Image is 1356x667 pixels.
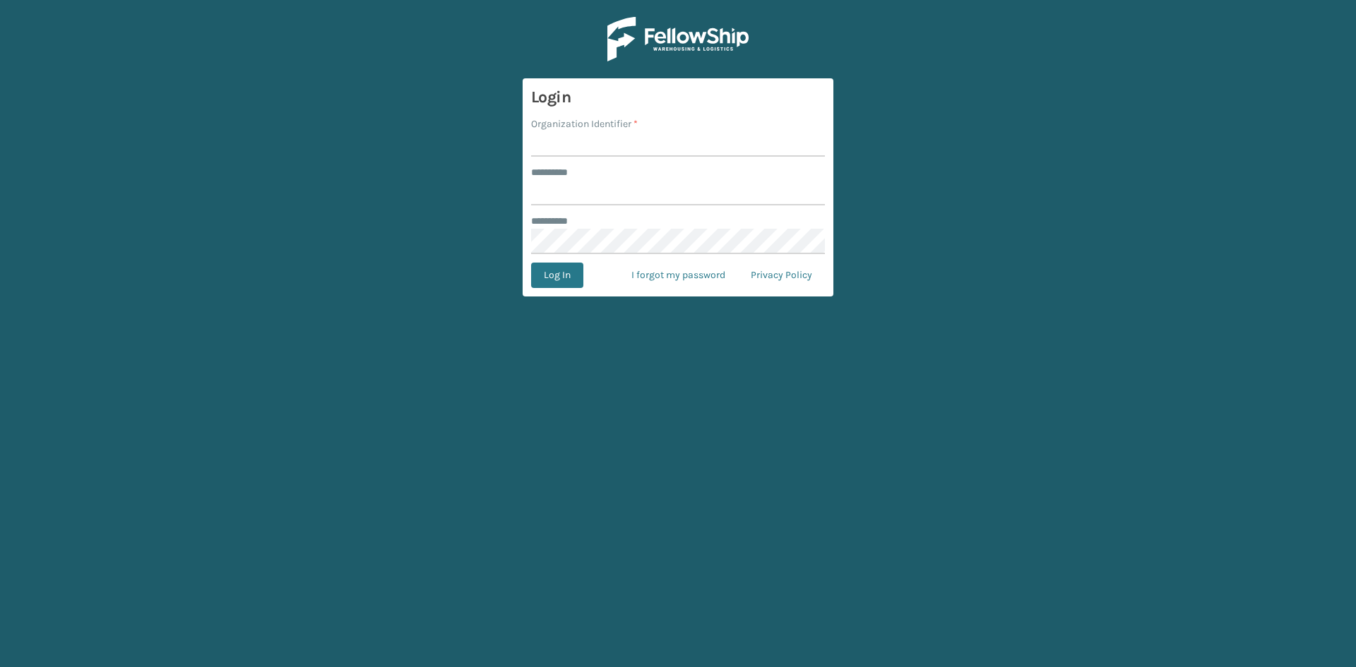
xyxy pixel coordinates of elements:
[738,263,825,288] a: Privacy Policy
[531,263,583,288] button: Log In
[531,87,825,108] h3: Login
[531,116,638,131] label: Organization Identifier
[607,17,749,61] img: Logo
[619,263,738,288] a: I forgot my password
